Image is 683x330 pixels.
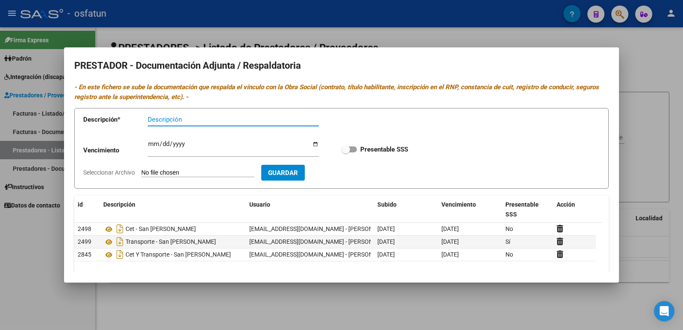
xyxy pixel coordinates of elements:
[553,196,596,224] datatable-header-cell: Acción
[126,239,216,245] span: Transporte - San [PERSON_NAME]
[83,115,148,125] p: Descripción
[83,169,135,176] span: Seleccionar Archivo
[114,248,126,261] i: Descargar documento
[441,201,476,208] span: Vencimiento
[502,196,553,224] datatable-header-cell: Presentable SSS
[377,201,397,208] span: Subido
[654,301,674,321] div: Open Intercom Messenger
[74,196,100,224] datatable-header-cell: id
[505,225,513,232] span: No
[505,201,539,218] span: Presentable SSS
[261,165,305,181] button: Guardar
[249,225,455,232] span: [EMAIL_ADDRESS][DOMAIN_NAME] - [PERSON_NAME] De la [PERSON_NAME]
[114,235,126,248] i: Descargar documento
[78,225,91,232] span: 2498
[114,222,126,236] i: Descargar documento
[505,251,513,258] span: No
[126,251,231,258] span: Cet Y Transporte - San [PERSON_NAME]
[83,146,148,155] p: Vencimiento
[78,251,91,258] span: 2845
[78,238,91,245] span: 2499
[441,251,459,258] span: [DATE]
[103,201,135,208] span: Descripción
[377,251,395,258] span: [DATE]
[249,238,455,245] span: [EMAIL_ADDRESS][DOMAIN_NAME] - [PERSON_NAME] De la [PERSON_NAME]
[441,225,459,232] span: [DATE]
[78,201,83,208] span: id
[374,196,438,224] datatable-header-cell: Subido
[377,238,395,245] span: [DATE]
[268,169,298,177] span: Guardar
[100,196,246,224] datatable-header-cell: Descripción
[441,238,459,245] span: [DATE]
[557,201,575,208] span: Acción
[438,196,502,224] datatable-header-cell: Vencimiento
[360,146,408,153] strong: Presentable SSS
[126,226,196,233] span: Cet - San [PERSON_NAME]
[249,251,455,258] span: [EMAIL_ADDRESS][DOMAIN_NAME] - [PERSON_NAME] De la [PERSON_NAME]
[74,83,599,101] i: - En este fichero se sube la documentación que respalda el vínculo con la Obra Social (contrato, ...
[377,225,395,232] span: [DATE]
[74,58,609,74] h2: PRESTADOR - Documentación Adjunta / Respaldatoria
[505,238,510,245] span: Sí
[246,196,374,224] datatable-header-cell: Usuario
[249,201,270,208] span: Usuario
